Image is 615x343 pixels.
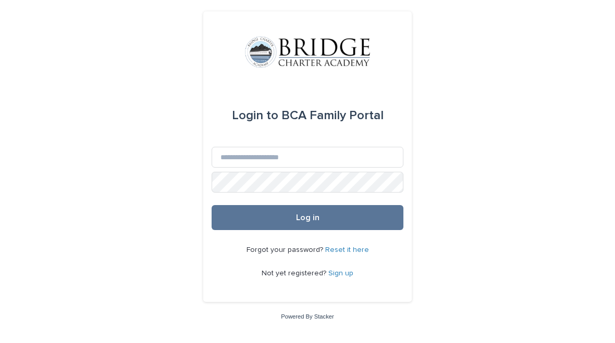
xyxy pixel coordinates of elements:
[232,109,278,122] span: Login to
[281,313,334,320] a: Powered By Stacker
[212,205,403,230] button: Log in
[296,213,319,222] span: Log in
[245,36,370,68] img: V1C1m3IdTEidaUdm9Hs0
[328,270,353,277] a: Sign up
[232,101,384,130] div: BCA Family Portal
[262,270,328,277] span: Not yet registered?
[325,246,369,253] a: Reset it here
[247,246,325,253] span: Forgot your password?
